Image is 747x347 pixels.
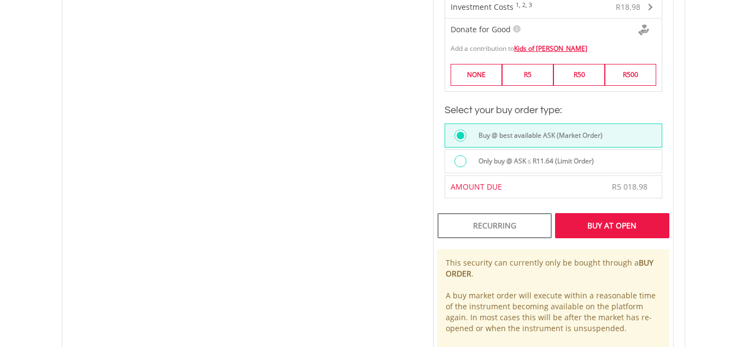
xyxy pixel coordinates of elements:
b: BUY ORDER [446,257,653,279]
sup: 1, 2, 3 [516,1,532,9]
label: R5 [502,64,553,85]
a: Kids of [PERSON_NAME] [514,44,587,53]
div: Buy At Open [555,213,669,238]
div: Recurring [437,213,552,238]
span: AMOUNT DUE [451,181,502,192]
label: Only buy @ ASK ≤ R11.64 (Limit Order) [472,155,594,167]
span: Donate for Good [451,24,511,34]
label: NONE [451,64,502,85]
h3: Select your buy order type: [445,103,662,118]
span: Investment Costs [451,2,513,12]
span: R18.98 [616,2,640,12]
div: Add a contribution to [445,38,662,53]
span: R5 018.98 [612,181,647,192]
label: R500 [605,64,656,85]
img: Donte For Good [638,25,649,36]
label: R50 [553,64,605,85]
label: Buy @ best available ASK (Market Order) [472,130,603,142]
